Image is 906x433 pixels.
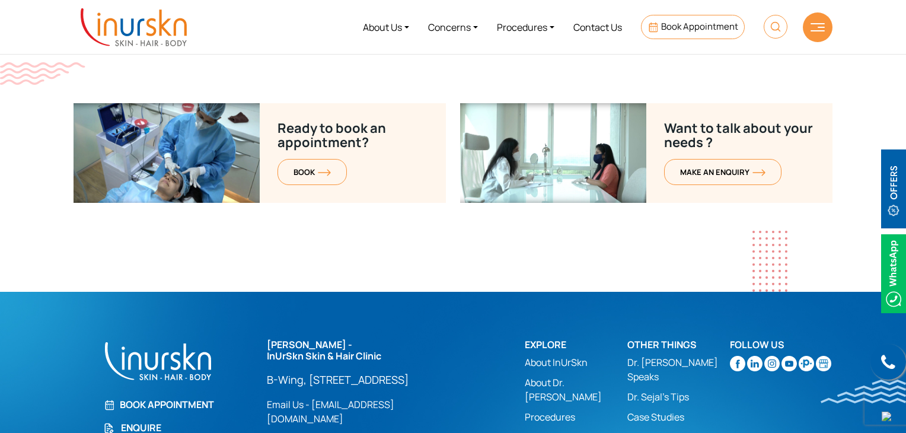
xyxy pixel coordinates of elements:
h2: Other Things [627,339,730,351]
img: orange-arrow [318,169,331,176]
img: dotes1 [752,231,787,292]
p: Want to talk about your needs ? [664,121,815,149]
a: Whatsappicon [881,266,906,279]
img: facebook [730,356,745,371]
span: Book Appointment [661,20,738,33]
img: up-blue-arrow.svg [882,412,891,421]
a: About Dr. [PERSON_NAME] [525,375,627,404]
span: MAKE AN enquiry [680,167,765,177]
img: inurskn-logo [81,8,187,46]
a: About Us [353,5,419,49]
a: About InUrSkn [525,355,627,370]
a: Email Us - [EMAIL_ADDRESS][DOMAIN_NAME] [267,397,463,426]
a: Case Studies [627,410,730,424]
img: inurskn-footer-logo [103,339,213,383]
img: Skin-and-Hair-Clinic [816,356,831,371]
img: instagram [764,356,780,371]
img: Want-to-talk-about [74,103,260,203]
span: BOOK [294,167,331,177]
img: Book Appointment [103,400,114,410]
img: orange-arrow [752,169,765,176]
a: Concerns [419,5,487,49]
h2: Explore [525,339,627,351]
h2: [PERSON_NAME] - InUrSkn Skin & Hair Clinic [267,339,463,362]
a: Book Appointment [641,15,745,39]
a: Procedures [525,410,627,424]
h2: Follow Us [730,339,832,351]
p: Ready to book an appointment? [277,121,428,149]
a: Procedures [487,5,564,49]
img: sejal-saheta-dermatologist [799,356,814,371]
img: Whatsappicon [881,234,906,313]
a: Book Appointment [103,397,253,412]
img: Ready-to-book [460,103,646,203]
a: Contact Us [564,5,631,49]
a: Dr. Sejal's Tips [627,390,730,404]
a: BOOKorange-arrow [277,159,347,185]
img: youtube [781,356,797,371]
img: HeaderSearch [764,15,787,39]
a: B-Wing, [STREET_ADDRESS] [267,372,463,387]
a: MAKE AN enquiryorange-arrow [664,159,781,185]
img: offerBt [881,149,906,228]
img: linkedin [747,356,763,371]
a: Dr. [PERSON_NAME] Speaks [627,355,730,384]
img: bluewave [821,380,906,403]
img: hamLine.svg [811,23,825,31]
